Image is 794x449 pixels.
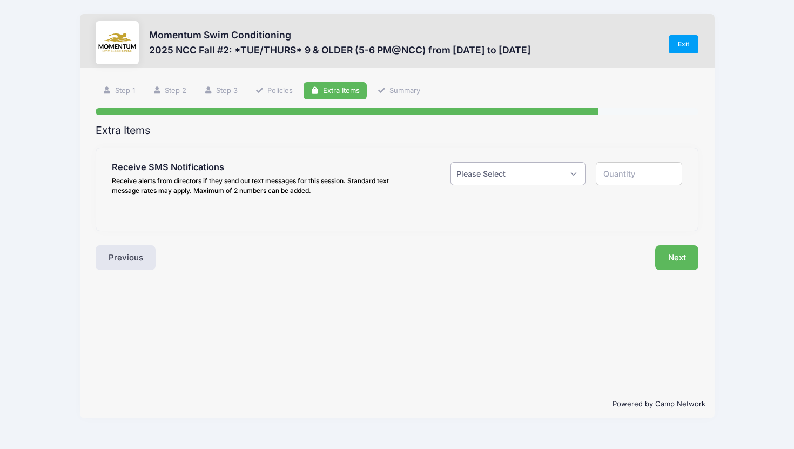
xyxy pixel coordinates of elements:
[89,399,706,410] p: Powered by Camp Network
[304,82,367,100] a: Extra Items
[370,82,427,100] a: Summary
[112,162,392,173] h4: Receive SMS Notifications
[145,82,193,100] a: Step 2
[112,176,392,196] div: Receive alerts from directors if they send out text messages for this session. Standard text mess...
[248,82,300,100] a: Policies
[96,245,156,270] button: Previous
[197,82,245,100] a: Step 3
[669,35,699,53] a: Exit
[655,245,699,270] button: Next
[596,162,682,185] input: Quantity
[96,124,699,137] h2: Extra Items
[149,44,531,56] h3: 2025 NCC Fall #2: *TUE/THURS* 9 & OLDER (5-6 PM@NCC) from [DATE] to [DATE]
[149,29,531,41] h3: Momentum Swim Conditioning
[96,82,142,100] a: Step 1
